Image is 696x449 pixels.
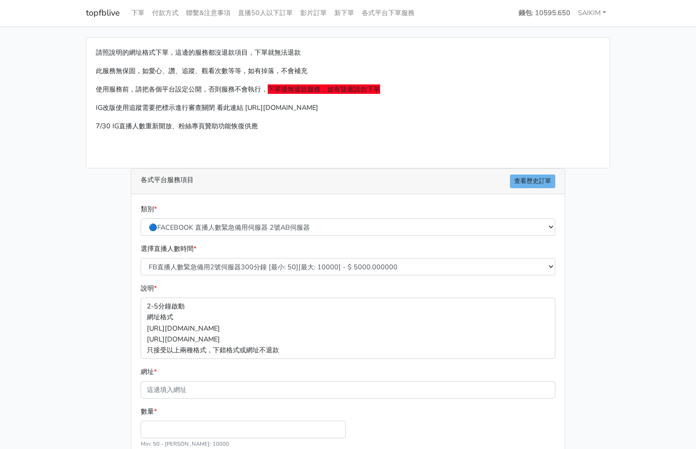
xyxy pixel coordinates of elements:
strong: 錢包: 10595.650 [518,8,570,17]
p: 2-5分鐘啟動 網址格式 [URL][DOMAIN_NAME] [URL][DOMAIN_NAME] 只接受以上兩種格式，下錯格式或網址不退款 [141,298,555,358]
a: SAIKIM [574,4,610,22]
label: 選擇直播人數時間 [141,243,196,254]
p: IG改版使用追蹤需要把標示進行審查關閉 看此連結 [URL][DOMAIN_NAME] [96,102,600,113]
a: 新下單 [331,4,358,22]
a: 聯繫&注意事項 [182,4,234,22]
a: 影片訂單 [297,4,331,22]
a: 下單 [127,4,148,22]
p: 使用服務前，請把各個平台設定公開，否則服務不會執行， [96,84,600,95]
a: 付款方式 [148,4,182,22]
small: Min: 50 - [PERSON_NAME]: 10000 [141,440,229,448]
input: 這邊填入網址 [141,381,555,399]
div: 各式平台服務項目 [131,169,565,194]
span: 下單後無退款服務，如有疑慮請勿下單 [268,84,380,94]
label: 網址 [141,366,157,377]
label: 說明 [141,283,157,294]
label: 數量 [141,406,157,417]
a: topfblive [86,4,120,22]
a: 錢包: 10595.650 [515,4,574,22]
a: 直播50人以下訂單 [234,4,297,22]
p: 7/30 IG直播人數重新開放、粉絲專頁贊助功能恢復供應 [96,121,600,132]
label: 類別 [141,204,157,215]
p: 請照說明的網址格式下單，這邊的服務都沒退款項目，下單就無法退款 [96,47,600,58]
a: 查看歷史訂單 [510,175,555,188]
a: 各式平台下單服務 [358,4,418,22]
p: 此服務無保固，如愛心、讚、追蹤、觀看次數等等，如有掉落，不會補充 [96,66,600,76]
